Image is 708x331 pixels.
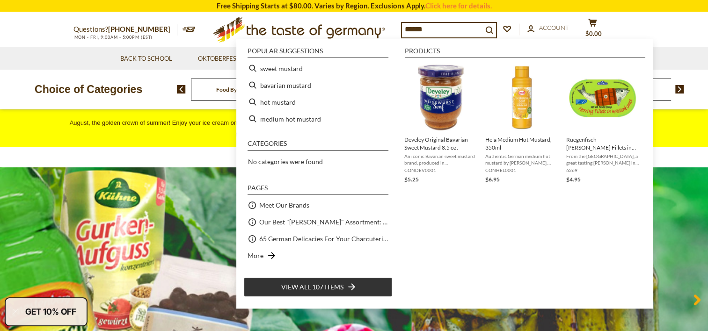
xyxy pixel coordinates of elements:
a: Meet Our Brands [259,200,309,210]
span: Authentic German medium hot mustard by [PERSON_NAME]. Made with fine-grained, selected mustard se... [485,153,559,166]
p: Questions? [73,23,177,36]
span: $4.95 [566,176,581,183]
a: Oktoberfest [198,54,246,64]
span: From the [GEOGRAPHIC_DATA], a great tasting [PERSON_NAME] in mustard sauce, inside a great lookin... [566,153,640,166]
li: More [244,247,392,264]
span: Hela Medium Hot Mustard, 350ml [485,136,559,151]
a: 65 German Delicacies For Your Charcuterie Board [259,233,388,244]
a: Hela Medium Hot Mustard, 350mlAuthentic German medium hot mustard by [PERSON_NAME]. Made with fin... [485,64,559,184]
span: $5.25 [404,176,419,183]
a: [PHONE_NUMBER] [108,25,170,33]
a: Food By Category [216,86,261,93]
li: bavarian mustard [244,77,392,94]
a: Click here for details. [425,1,492,10]
a: Back to School [120,54,172,64]
button: $0.00 [579,18,607,42]
li: Our Best "[PERSON_NAME]" Assortment: 33 Choices For The Grillabend [244,214,392,230]
a: Our Best "[PERSON_NAME]" Assortment: 33 Choices For The Grillabend [259,216,388,227]
img: Ruegenfisch Herring Fillets in Mustard Sauce [569,64,637,131]
li: sweet mustard [244,60,392,77]
span: Ruegenfisch [PERSON_NAME] Fillets in Mustard Sauce Green Pack, 7.05 oz. [566,136,640,151]
span: Develey Original Bavarian Sweet Mustard 8.5 oz. [404,136,478,151]
span: No categories were found [248,158,323,165]
span: August, the golden crown of summer! Enjoy your ice cream on a sun-drenched afternoon with unique ... [70,119,639,138]
li: medium hot mustard [244,110,392,127]
li: Products [405,48,645,58]
img: previous arrow [177,85,186,94]
span: An iconic Bavarian sweet mustard brand, produced in [GEOGRAPHIC_DATA], [GEOGRAPHIC_DATA], by [PER... [404,153,478,166]
li: Pages [248,185,388,195]
li: hot mustard [244,94,392,110]
li: Ruegenfisch Herring Fillets in Mustard Sauce Green Pack, 7.05 oz. [562,60,643,188]
span: CONDEV0001 [404,167,478,173]
span: MON - FRI, 9:00AM - 5:00PM (EST) [73,35,153,40]
span: View all 107 items [281,282,343,292]
span: $6.95 [485,176,500,183]
span: CONHEL0001 [485,167,559,173]
span: 6269 [566,167,640,173]
span: Account [539,24,569,31]
li: Categories [248,140,388,151]
li: Hela Medium Hot Mustard, 350ml [482,60,562,188]
li: 65 German Delicacies For Your Charcuterie Board [244,230,392,247]
span: $0.00 [585,30,602,37]
a: Ruegenfisch Herring Fillets in Mustard SauceRuegenfisch [PERSON_NAME] Fillets in Mustard Sauce Gr... [566,64,640,184]
img: next arrow [675,85,684,94]
a: Develey Original Bavarian Sweet Mustard 8.5 oz.An iconic Bavarian sweet mustard brand, produced i... [404,64,478,184]
a: Account [527,23,569,33]
li: Develey Original Bavarian Sweet Mustard 8.5 oz. [401,60,482,188]
li: Meet Our Brands [244,197,392,214]
div: Instant Search Results [236,39,653,308]
li: View all 107 items [244,277,392,297]
li: Popular suggestions [248,48,388,58]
